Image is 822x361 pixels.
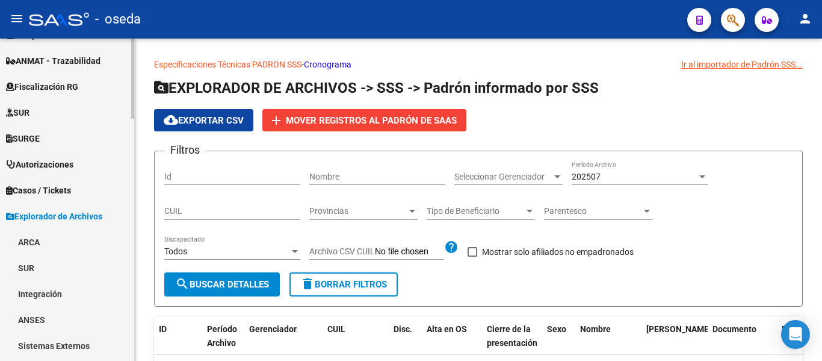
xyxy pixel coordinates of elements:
datatable-header-cell: ID [154,316,202,356]
span: EXPLORADOR DE ARCHIVOS -> SSS -> Padrón informado por SSS [154,80,599,96]
div: Open Intercom Messenger [781,320,810,349]
span: Archivo CSV CUIL [309,246,375,256]
span: SURGE [6,132,40,145]
span: Casos / Tickets [6,184,71,197]
mat-icon: menu [10,11,24,26]
span: - oseda [95,6,141,33]
span: CUIL [327,324,345,334]
button: Mover registros al PADRÓN de SAAS [262,109,466,131]
datatable-header-cell: Sexo [542,316,575,356]
datatable-header-cell: Cierre de la presentación [482,316,542,356]
mat-icon: help [444,240,459,254]
button: Borrar Filtros [289,272,398,297]
button: Buscar Detalles [164,272,280,297]
a: Cronograma [304,60,351,69]
span: Disc. [394,324,412,334]
span: Buscar Detalles [175,279,269,290]
span: Fiscalización RG [6,80,78,93]
datatable-header-cell: Alta en OS [422,316,482,356]
span: Alta en OS [427,324,467,334]
input: Archivo CSV CUIL [375,246,444,257]
span: Todos [164,246,187,256]
span: 202507 [572,172,601,181]
mat-icon: add [269,113,283,128]
span: Documento [712,324,756,334]
datatable-header-cell: Documento [708,316,777,356]
span: Parentesco [544,206,641,216]
span: Explorador de Archivos [6,210,102,223]
span: Exportar CSV [164,115,244,126]
span: Nombre [580,324,611,334]
span: Borrar Filtros [300,279,387,290]
span: Tipo de Beneficiario [427,206,524,216]
button: Exportar CSV [154,109,253,131]
mat-icon: search [175,277,190,291]
span: Mover registros al PADRÓN de SAAS [286,115,457,126]
span: Provincias [309,206,407,216]
span: Autorizaciones [6,158,73,171]
div: Ir al importador de Padrón SSS... [681,58,803,71]
datatable-header-cell: Período Archivo [202,316,244,356]
datatable-header-cell: Gerenciador [244,316,323,356]
datatable-header-cell: CUIL [323,316,389,356]
span: ANMAT - Trazabilidad [6,54,100,67]
datatable-header-cell: Nombre [575,316,641,356]
span: Cierre de la presentación [487,324,537,348]
a: Especificaciones Técnicas PADRON SSS [154,60,301,69]
mat-icon: person [798,11,812,26]
span: Sexo [547,324,566,334]
mat-icon: delete [300,277,315,291]
datatable-header-cell: Fecha Nac. [641,316,708,356]
span: Gerenciador [249,324,297,334]
p: - [154,58,803,71]
span: SUR [6,106,29,119]
mat-icon: cloud_download [164,113,178,127]
h3: Filtros [164,142,206,159]
span: Período Archivo [207,324,237,348]
datatable-header-cell: Disc. [389,316,422,356]
span: ID [159,324,167,334]
span: Seleccionar Gerenciador [454,172,552,182]
span: [PERSON_NAME]. [646,324,714,334]
span: Mostrar solo afiliados no empadronados [482,245,634,259]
